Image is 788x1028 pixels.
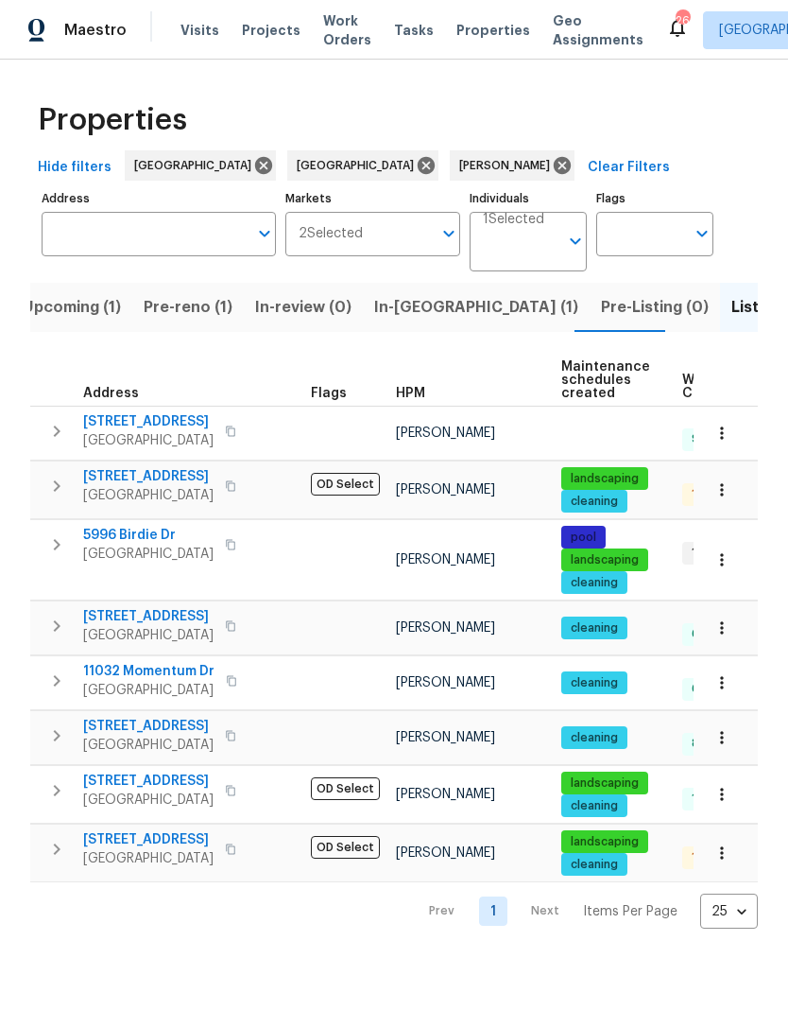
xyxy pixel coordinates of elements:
span: 5996 Birdie Dr [83,526,214,545]
span: [STREET_ADDRESS] [83,830,214,849]
span: 15 Done [684,791,743,807]
span: Clear Filters [588,156,670,180]
span: [GEOGRAPHIC_DATA] [83,626,214,645]
span: [GEOGRAPHIC_DATA] [83,545,214,564]
span: Geo Assignments [553,11,643,49]
span: landscaping [563,775,646,792]
span: [GEOGRAPHIC_DATA] [83,736,214,755]
span: Pre-Listing (0) [601,294,709,321]
span: Tasks [394,24,434,37]
span: 1 Selected [483,212,544,228]
span: [PERSON_NAME] [396,846,495,860]
span: pool [563,530,604,546]
span: 9 Done [684,431,739,447]
span: [GEOGRAPHIC_DATA] [83,681,214,700]
div: 25 [700,887,758,936]
p: Items Per Page [583,902,677,921]
span: In-[GEOGRAPHIC_DATA] (1) [374,294,578,321]
span: Maintenance schedules created [561,360,650,400]
span: [PERSON_NAME] [396,731,495,744]
span: cleaning [563,494,625,510]
label: Flags [596,193,713,204]
div: [PERSON_NAME] [450,150,574,181]
span: cleaning [563,675,625,691]
button: Open [689,220,715,247]
span: [GEOGRAPHIC_DATA] [134,156,259,175]
span: Upcoming (1) [23,294,121,321]
label: Individuals [470,193,587,204]
span: [STREET_ADDRESS] [83,412,214,431]
span: cleaning [563,620,625,636]
span: OD Select [311,473,380,496]
span: [GEOGRAPHIC_DATA] [297,156,421,175]
span: [PERSON_NAME] [396,553,495,566]
span: [GEOGRAPHIC_DATA] [83,486,214,505]
span: Maestro [64,21,127,40]
span: Properties [38,111,187,130]
span: 8 Done [684,736,739,752]
div: 26 [676,11,689,30]
label: Markets [285,193,461,204]
span: [PERSON_NAME] [459,156,557,175]
span: 6 Done [684,681,739,697]
span: Projects [242,21,300,40]
span: Visits [180,21,219,40]
span: OD Select [311,777,380,800]
span: [STREET_ADDRESS] [83,607,214,626]
span: cleaning [563,798,625,814]
span: cleaning [563,857,625,873]
span: landscaping [563,552,646,568]
span: 1 WIP [684,545,727,561]
span: [PERSON_NAME] [396,427,495,440]
span: Properties [456,21,530,40]
a: Goto page 1 [479,897,507,926]
span: 2 Selected [299,226,363,242]
span: [STREET_ADDRESS] [83,467,214,486]
span: [PERSON_NAME] [396,621,495,635]
span: Work Orders [323,11,371,49]
button: Hide filters [30,150,119,185]
span: In-review (0) [255,294,351,321]
span: Flags [311,387,347,400]
button: Open [436,220,462,247]
span: Pre-reno (1) [144,294,232,321]
button: Open [251,220,278,247]
span: 1 QC [684,849,725,865]
span: [PERSON_NAME] [396,483,495,497]
button: Open [562,228,589,254]
div: [GEOGRAPHIC_DATA] [125,150,276,181]
span: 1 QC [684,486,725,502]
span: HPM [396,387,425,400]
label: Address [42,193,276,204]
span: [STREET_ADDRESS] [83,772,214,791]
button: Clear Filters [580,150,677,185]
nav: Pagination Navigation [411,894,758,929]
span: OD Select [311,836,380,859]
span: Address [83,387,139,400]
span: landscaping [563,471,646,487]
span: [GEOGRAPHIC_DATA] [83,791,214,810]
span: cleaning [563,575,625,591]
span: [GEOGRAPHIC_DATA] [83,431,214,450]
span: [PERSON_NAME] [396,788,495,801]
span: Hide filters [38,156,111,180]
div: [GEOGRAPHIC_DATA] [287,150,438,181]
span: cleaning [563,730,625,746]
span: 11032 Momentum Dr [83,662,214,681]
span: [PERSON_NAME] [396,676,495,689]
span: [STREET_ADDRESS] [83,717,214,736]
span: 6 Done [684,626,739,642]
span: landscaping [563,834,646,850]
span: [GEOGRAPHIC_DATA] [83,849,214,868]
